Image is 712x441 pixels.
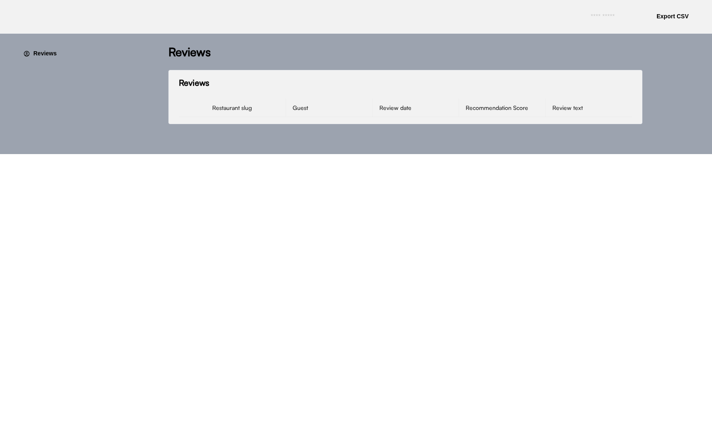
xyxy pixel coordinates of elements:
[466,105,528,111] div: Recommendation Score
[552,105,583,111] div: Review text
[293,105,308,111] div: Guest
[212,105,252,111] div: Restaurant slug
[168,44,211,60] h4: Reviews
[179,77,632,89] h6: Reviews
[650,7,695,27] button: Export CSV
[33,50,57,58] h6: Reviews
[23,50,30,57] button: account_circle
[379,105,411,111] div: Review date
